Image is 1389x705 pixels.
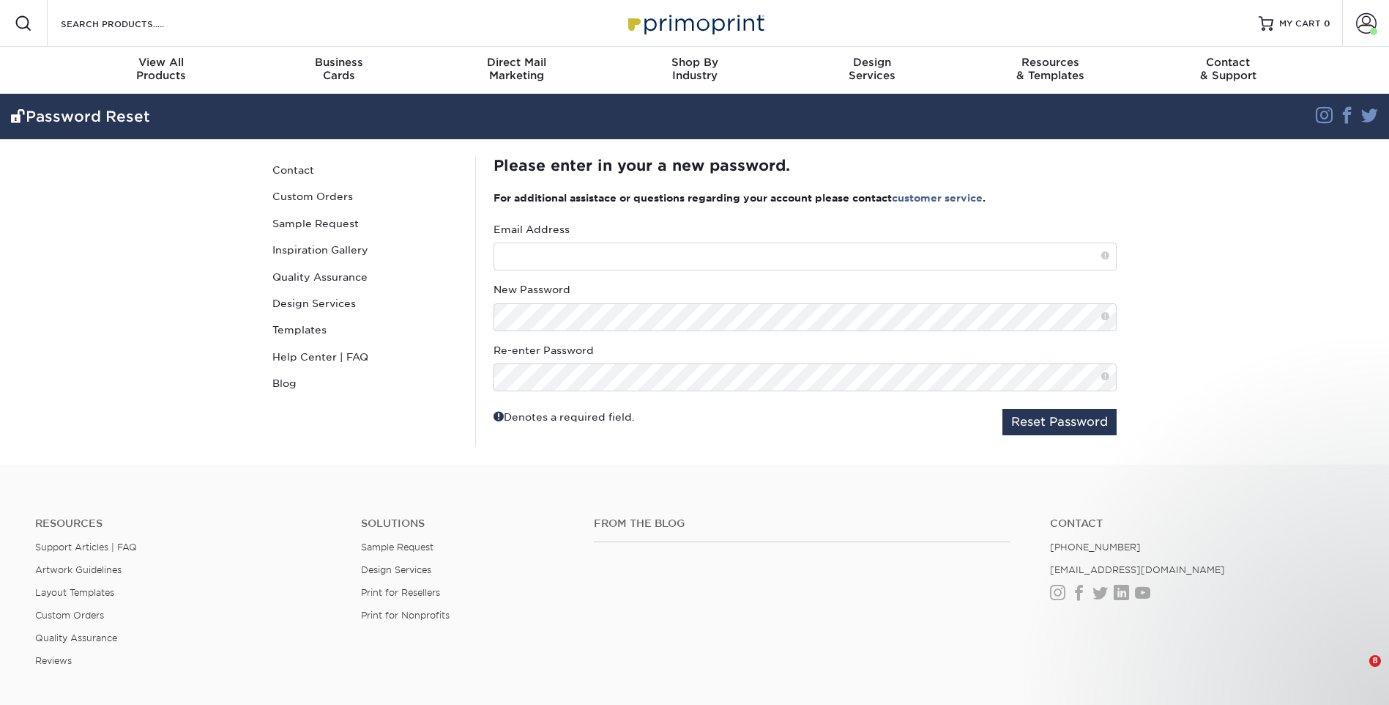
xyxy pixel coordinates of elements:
[267,344,464,370] a: Help Center | FAQ
[59,15,202,32] input: SEARCH PRODUCTS.....
[1139,56,1317,82] div: & Support
[494,282,570,297] label: New Password
[4,660,124,700] iframe: Google Customer Reviews
[1279,18,1321,30] span: MY CART
[267,210,464,237] a: Sample Request
[267,157,464,183] a: Contact
[961,47,1139,94] a: Resources& Templates
[35,517,339,530] h4: Resources
[267,183,464,210] a: Custom Orders
[361,564,431,575] a: Design Services
[783,56,961,69] span: Design
[267,237,464,263] a: Inspiration Gallery
[1339,655,1374,690] iframe: Intercom live chat
[250,56,428,82] div: Cards
[428,56,606,69] span: Direct Mail
[1139,47,1317,94] a: Contact& Support
[428,56,606,82] div: Marketing
[494,343,594,358] label: Re-enter Password
[361,610,450,621] a: Print for Nonprofits
[267,264,464,290] a: Quality Assurance
[361,542,433,553] a: Sample Request
[961,56,1139,82] div: & Templates
[267,370,464,396] a: Blog
[72,47,250,94] a: View AllProducts
[35,587,114,598] a: Layout Templates
[361,587,440,598] a: Print for Resellers
[1139,56,1317,69] span: Contact
[267,290,464,317] a: Design Services
[606,56,783,82] div: Industry
[72,56,250,69] span: View All
[594,517,1010,530] h4: From the Blog
[35,564,122,575] a: Artwork Guidelines
[783,56,961,82] div: Services
[783,47,961,94] a: DesignServices
[961,56,1139,69] span: Resources
[494,192,1117,204] h3: For additional assistace or questions regarding your account please contact .
[250,56,428,69] span: Business
[361,517,572,530] h4: Solutions
[1050,542,1141,553] a: [PHONE_NUMBER]
[606,47,783,94] a: Shop ByIndustry
[35,632,117,643] a: Quality Assurance
[892,192,983,204] a: customer service
[494,409,635,424] div: Denotes a required field.
[1050,517,1354,530] a: Contact
[428,47,606,94] a: Direct MailMarketing
[606,56,783,69] span: Shop By
[35,610,104,621] a: Custom Orders
[1050,564,1225,575] a: [EMAIL_ADDRESS][DOMAIN_NAME]
[250,47,428,94] a: BusinessCards
[72,56,250,82] div: Products
[35,542,137,553] a: Support Articles | FAQ
[494,222,570,237] label: Email Address
[1369,655,1381,667] span: 8
[1324,18,1330,29] span: 0
[1002,409,1117,435] button: Reset Password
[35,655,72,666] a: Reviews
[267,317,464,343] a: Templates
[622,7,768,39] img: Primoprint
[494,157,1117,174] h2: Please enter in your a new password.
